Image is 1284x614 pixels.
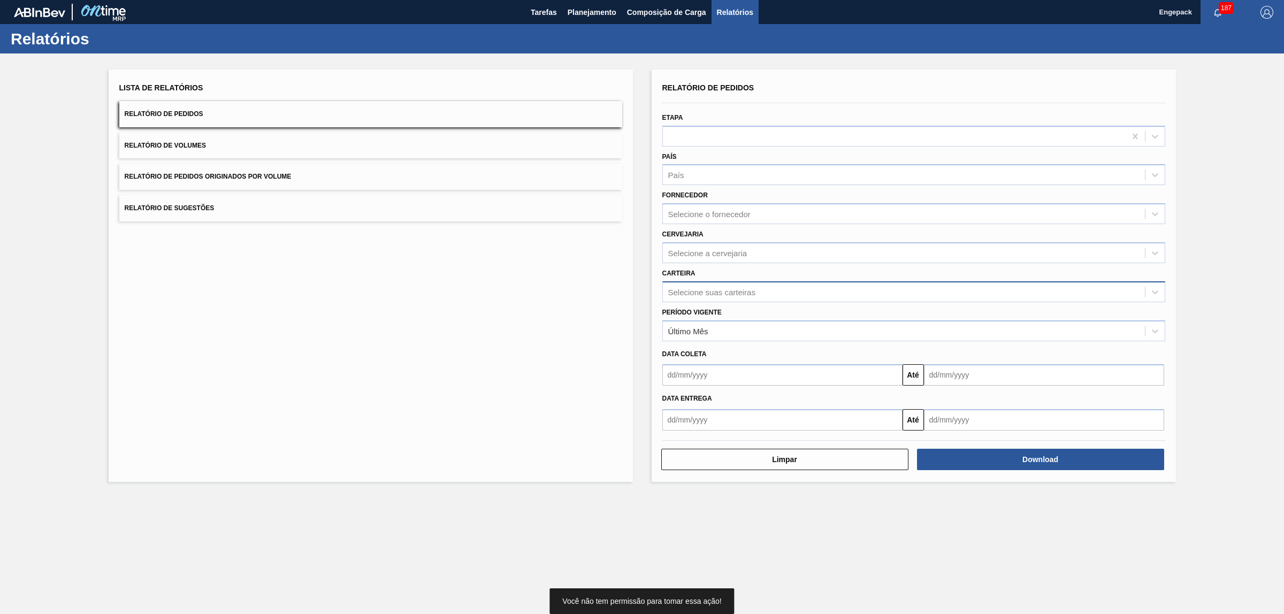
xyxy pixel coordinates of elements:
[668,326,708,335] div: Último Mês
[924,364,1164,386] input: dd/mm/yyyy
[668,287,755,296] div: Selecione suas carteiras
[661,449,908,470] button: Limpar
[119,164,622,190] button: Relatório de Pedidos Originados por Volume
[662,364,903,386] input: dd/mm/yyyy
[627,6,706,19] span: Composição de Carga
[662,191,708,199] label: Fornecedor
[125,204,215,212] span: Relatório de Sugestões
[924,409,1164,431] input: dd/mm/yyyy
[531,6,557,19] span: Tarefas
[119,101,622,127] button: Relatório de Pedidos
[119,195,622,221] button: Relatório de Sugestões
[1260,6,1273,19] img: Logout
[903,364,924,386] button: Até
[668,171,684,180] div: País
[668,210,751,219] div: Selecione o fornecedor
[11,33,201,45] h1: Relatórios
[125,173,292,180] span: Relatório de Pedidos Originados por Volume
[125,142,206,149] span: Relatório de Volumes
[1201,5,1235,20] button: Notificações
[662,270,695,277] label: Carteira
[662,231,704,238] label: Cervejaria
[668,248,747,257] div: Selecione a cervejaria
[14,7,65,17] img: TNhmsLtSVTkK8tSr43FrP2fwEKptu5GPRR3wAAAABJRU5ErkJggg==
[662,350,707,358] span: Data coleta
[568,6,616,19] span: Planejamento
[662,83,754,92] span: Relatório de Pedidos
[562,597,721,605] span: Você não tem permissão para tomar essa ação!
[125,110,203,118] span: Relatório de Pedidos
[662,114,683,121] label: Etapa
[119,133,622,159] button: Relatório de Volumes
[717,6,753,19] span: Relatórios
[903,409,924,431] button: Até
[662,409,903,431] input: dd/mm/yyyy
[119,83,203,92] span: Lista de Relatórios
[917,449,1164,470] button: Download
[662,395,712,402] span: Data entrega
[1219,2,1234,14] span: 187
[662,153,677,160] label: País
[662,309,722,316] label: Período Vigente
